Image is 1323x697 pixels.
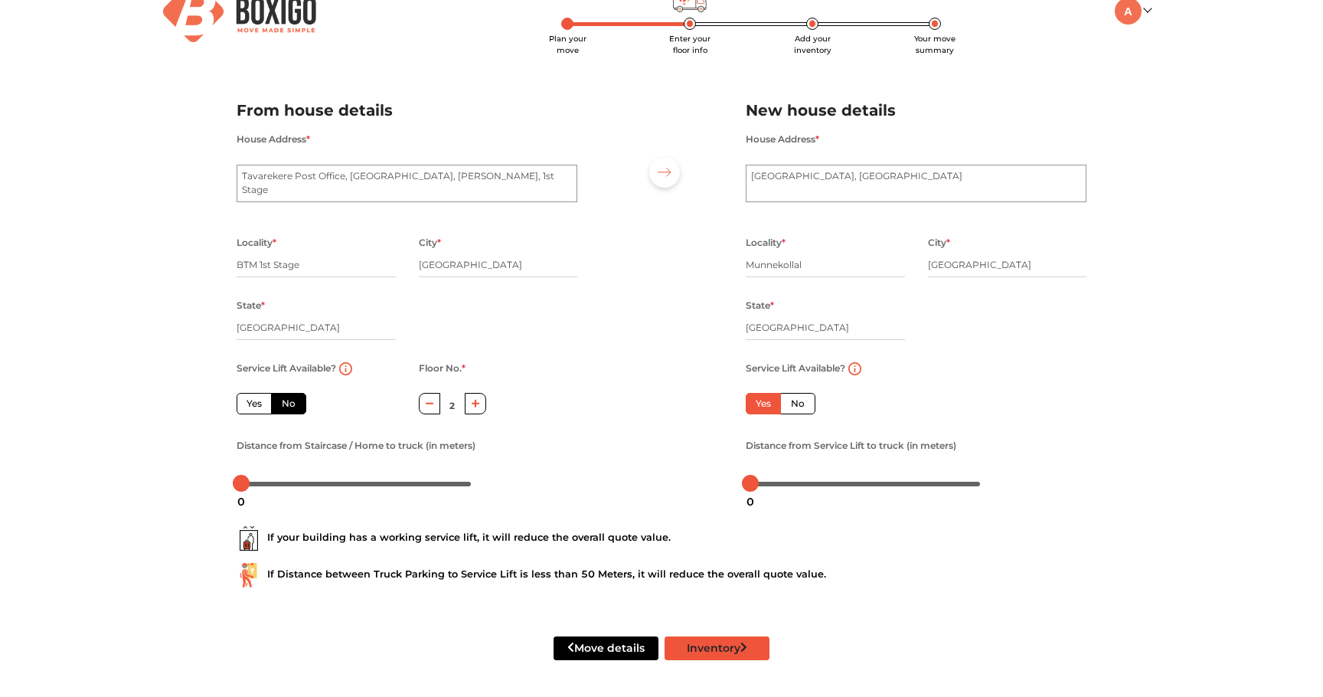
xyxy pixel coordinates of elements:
label: Distance from Service Lift to truck (in meters) [746,436,956,456]
label: Locality [746,233,786,253]
button: Move details [554,636,658,660]
label: House Address [237,129,310,149]
label: City [419,233,441,253]
div: If Distance between Truck Parking to Service Lift is less than 50 Meters, it will reduce the over... [237,563,1086,587]
h2: New house details [746,98,1086,123]
label: Service Lift Available? [237,358,336,378]
label: State [237,296,265,316]
div: 0 [231,489,251,515]
img: ... [237,526,261,551]
div: 0 [740,489,760,515]
span: Your move summary [914,34,955,55]
label: Service Lift Available? [746,358,845,378]
img: ... [237,563,261,587]
div: If your building has a working service lift, it will reduce the overall quote value. [237,526,1086,551]
label: No [271,393,306,414]
label: City [928,233,950,253]
label: State [746,296,774,316]
h2: From house details [237,98,577,123]
textarea: [GEOGRAPHIC_DATA], [GEOGRAPHIC_DATA] [746,165,1086,203]
label: Yes [746,393,781,414]
label: House Address [746,129,819,149]
span: Add your inventory [794,34,831,55]
textarea: Tavarekere Post Office, [GEOGRAPHIC_DATA], [PERSON_NAME], 1st Stage [237,165,577,203]
button: Inventory [665,636,769,660]
label: No [780,393,815,414]
label: Locality [237,233,276,253]
label: Floor No. [419,358,465,378]
label: Distance from Staircase / Home to truck (in meters) [237,436,475,456]
span: Enter your floor info [669,34,710,55]
label: Yes [237,393,272,414]
span: Plan your move [549,34,586,55]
